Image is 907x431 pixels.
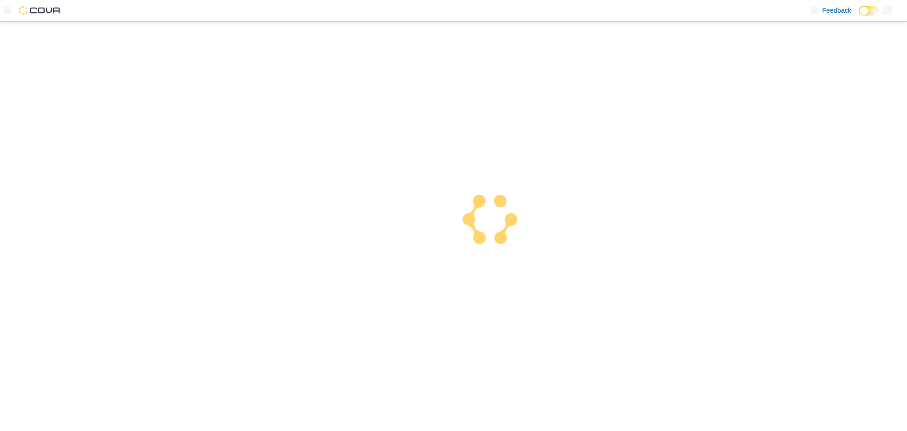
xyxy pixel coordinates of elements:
[453,185,524,256] img: cova-loader
[859,6,879,16] input: Dark Mode
[19,6,61,15] img: Cova
[807,1,855,20] a: Feedback
[822,6,851,15] span: Feedback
